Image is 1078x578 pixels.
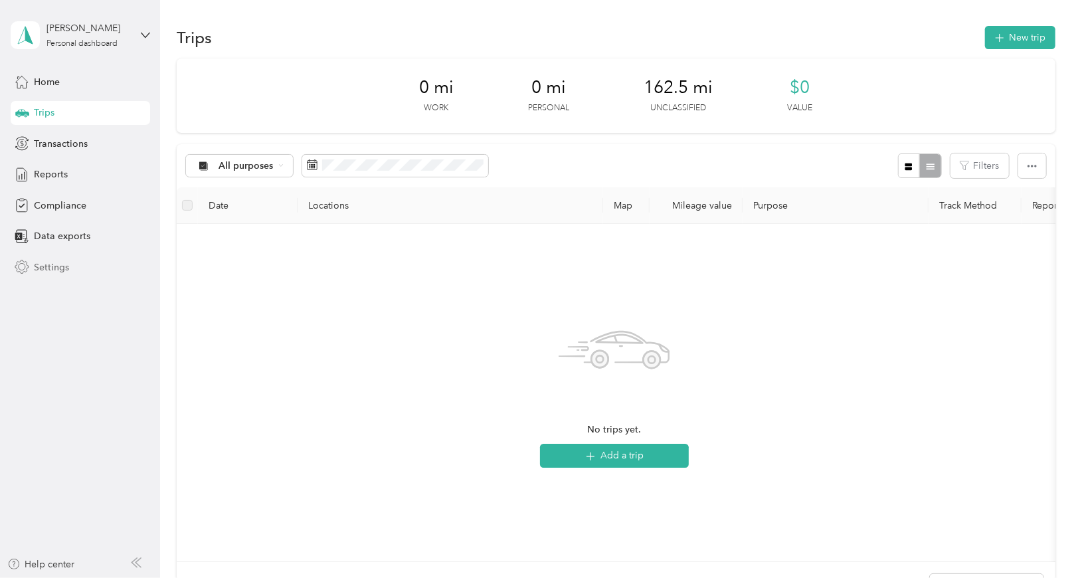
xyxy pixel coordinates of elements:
[587,423,641,437] span: No trips yet.
[650,187,743,224] th: Mileage value
[46,21,130,35] div: [PERSON_NAME]
[419,77,454,98] span: 0 mi
[424,102,449,114] p: Work
[46,40,118,48] div: Personal dashboard
[929,187,1022,224] th: Track Method
[34,137,88,151] span: Transactions
[34,199,86,213] span: Compliance
[950,153,1009,178] button: Filters
[34,106,54,120] span: Trips
[528,102,569,114] p: Personal
[34,167,68,181] span: Reports
[198,187,298,224] th: Date
[1004,504,1078,578] iframe: Everlance-gr Chat Button Frame
[540,444,689,468] button: Add a trip
[790,77,810,98] span: $0
[298,187,603,224] th: Locations
[644,77,713,98] span: 162.5 mi
[787,102,812,114] p: Value
[603,187,650,224] th: Map
[743,187,929,224] th: Purpose
[531,77,566,98] span: 0 mi
[34,229,90,243] span: Data exports
[985,26,1055,49] button: New trip
[34,75,60,89] span: Home
[177,31,212,45] h1: Trips
[34,260,69,274] span: Settings
[7,557,75,571] button: Help center
[650,102,706,114] p: Unclassified
[219,161,274,171] span: All purposes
